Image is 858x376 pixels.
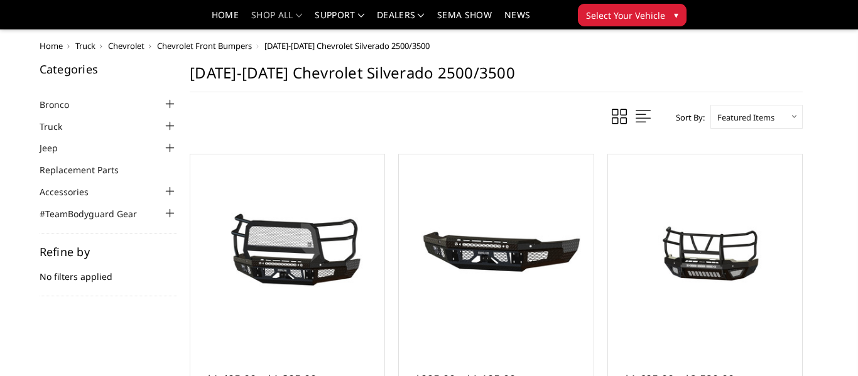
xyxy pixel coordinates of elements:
[437,11,492,29] a: SEMA Show
[40,40,63,51] a: Home
[377,11,425,29] a: Dealers
[40,141,73,154] a: Jeep
[40,63,178,75] h5: Categories
[193,158,381,345] a: 2024-2026 Chevrolet 2500-3500 - FT Series - Extreme Front Bumper 2024-2026 Chevrolet 2500-3500 - ...
[40,120,78,133] a: Truck
[108,40,144,51] a: Chevrolet
[40,207,153,220] a: #TeamBodyguard Gear
[75,40,95,51] a: Truck
[40,185,104,198] a: Accessories
[212,11,239,29] a: Home
[190,63,803,92] h1: [DATE]-[DATE] Chevrolet Silverado 2500/3500
[264,40,430,51] span: [DATE]-[DATE] Chevrolet Silverado 2500/3500
[578,4,687,26] button: Select Your Vehicle
[40,246,178,296] div: No filters applied
[586,9,665,22] span: Select Your Vehicle
[402,158,590,345] a: 2024-2025 Chevrolet 2500-3500 - FT Series - Base Front Bumper 2024-2025 Chevrolet 2500-3500 - FT ...
[674,8,678,21] span: ▾
[251,11,302,29] a: shop all
[157,40,252,51] a: Chevrolet Front Bumpers
[504,11,530,29] a: News
[315,11,364,29] a: Support
[40,98,85,111] a: Bronco
[40,163,134,176] a: Replacement Parts
[611,158,799,345] a: 2024-2026 Chevrolet 2500-3500 - T2 Series - Extreme Front Bumper (receiver or winch) 2024-2026 Ch...
[40,246,178,257] h5: Refine by
[669,108,705,127] label: Sort By:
